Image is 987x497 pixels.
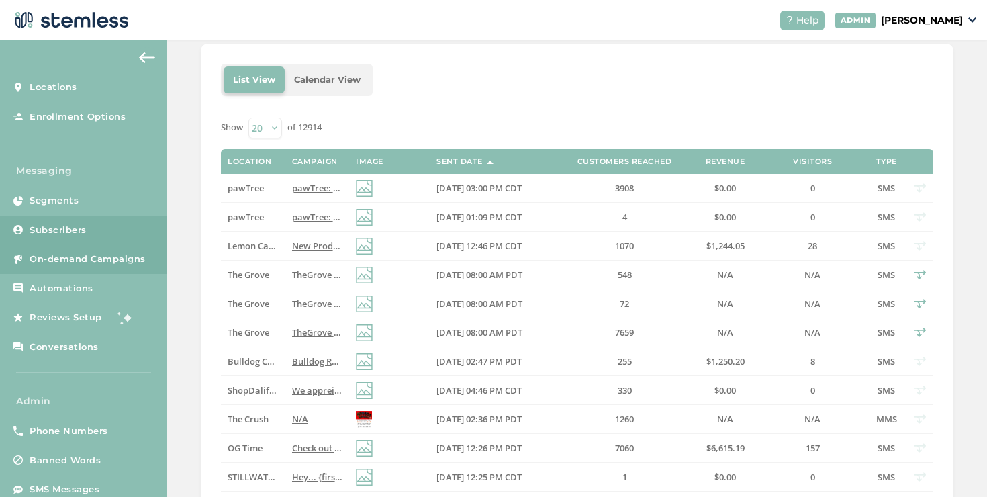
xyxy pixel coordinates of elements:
img: icon-arrow-back-accent-c549486e.svg [139,52,155,63]
label: SMS [873,443,900,454]
label: N/A [698,327,752,338]
label: 08/12/2025 02:47 PM PDT [436,356,551,367]
span: 0 [810,471,815,483]
span: Enrollment Options [30,110,126,124]
label: 1 [564,471,685,483]
label: SMS [873,269,900,281]
label: Type [876,157,897,166]
span: STILLWATER DISPENSARY [228,471,332,483]
label: N/A [698,298,752,310]
span: SMS [878,471,895,483]
label: $0.00 [698,471,752,483]
li: List View [224,66,285,93]
img: icon-help-white-03924b79.svg [786,16,794,24]
span: SMS [878,269,895,281]
img: tqrN3swGcNVQNCCg8byxF4UE2bgR87dbVyz9.jpg [356,411,372,428]
img: icon-img-d887fa0c.svg [356,382,373,399]
label: N/A [765,327,859,338]
label: $1,250.20 [698,356,752,367]
label: 08/13/2025 01:09 PM CDT [436,212,551,223]
label: 0 [765,183,859,194]
span: N/A [804,413,820,425]
span: N/A [717,326,733,338]
label: Visitors [793,157,832,166]
label: 08/13/2025 03:00 PM CDT [436,183,551,194]
label: OG Time [228,443,278,454]
span: Automations [30,282,93,296]
div: Chat Widget [920,433,987,497]
span: $0.00 [714,384,736,396]
span: $0.00 [714,471,736,483]
span: 0 [810,211,815,223]
label: pawTree: App update is HERE! Please update your pawTree GROW app & log back in to stay connected.... [292,212,342,223]
span: 1260 [615,413,634,425]
label: pawTree [228,212,278,223]
label: N/A [765,414,859,425]
span: 0 [810,182,815,194]
span: On-demand Campaigns [30,253,146,266]
label: $0.00 [698,385,752,396]
label: TheGrove La Mesa: You have a new notification waiting for you, {first_name}! Reply END to cancel [292,327,342,338]
label: $1,244.05 [698,240,752,252]
label: The Grove [228,327,278,338]
label: SMS [873,385,900,396]
label: SMS [873,298,900,310]
span: Lemon Cannabis Glenpool [228,240,336,252]
label: pawTree [228,183,278,194]
label: Hey... {first_name}... Big Dave Drops Stilly Family Specials! Reply END to cancel [292,471,342,483]
label: SMS [873,212,900,223]
label: Revenue [706,157,745,166]
label: New Product Alert ;) Fresh Drops & Specials await @ Lemon Glenpool! Reply END to cancel [292,240,342,252]
label: Bulldog Retail Closing - Flash Sale! 50% OFF ! ! ! Reply END to cancel [292,356,342,367]
span: [DATE] 01:09 PM CDT [436,211,522,223]
label: 1070 [564,240,685,252]
span: The Crush [228,413,269,425]
span: 1 [622,471,627,483]
span: The Grove [228,298,269,310]
label: 0 [765,385,859,396]
span: New Product Alert ;) Fresh Drops & Specials await @ [GEOGRAPHIC_DATA]! Reply END to cancel [292,240,686,252]
span: Conversations [30,341,99,354]
span: The Grove [228,326,269,338]
label: 330 [564,385,685,396]
span: [DATE] 12:46 PM CDT [436,240,522,252]
span: Subscribers [30,224,87,237]
img: icon-img-d887fa0c.svg [356,180,373,197]
label: Lemon Cannabis Glenpool [228,240,278,252]
label: 08/12/2025 12:25 PM CDT [436,471,551,483]
label: 08/13/2025 08:00 AM PDT [436,298,551,310]
label: 7659 [564,327,685,338]
label: 1260 [564,414,685,425]
span: N/A [804,326,820,338]
span: Check out our specials [DATE]! Reply END to cancel [292,442,500,454]
img: icon-img-d887fa0c.svg [356,267,373,283]
label: Bulldog Cannabis [228,356,278,367]
label: Show [221,121,243,134]
span: 157 [806,442,820,454]
img: icon-img-d887fa0c.svg [356,296,373,312]
label: SMS [873,471,900,483]
label: Customers Reached [577,157,672,166]
label: ShopDalifornia [228,385,278,396]
span: SMS Messages [30,483,99,496]
label: The Grove [228,269,278,281]
label: 08/12/2025 12:26 PM PDT [436,443,551,454]
span: $1,250.20 [706,355,745,367]
label: Campaign [292,157,338,166]
span: Locations [30,81,77,94]
label: We appreicate your continued support, we’ve grown and improved. Expect faster delivery, more driv... [292,385,342,396]
span: Banned Words [30,454,101,467]
label: The Crush [228,414,278,425]
span: N/A [717,298,733,310]
span: 330 [618,384,632,396]
label: N/A [698,269,752,281]
span: SMS [878,326,895,338]
span: MMS [876,413,897,425]
span: $0.00 [714,182,736,194]
label: 08/13/2025 08:00 AM PDT [436,269,551,281]
label: 0 [765,212,859,223]
span: TheGrove La Mesa: You have a new notification waiting for you, {first_name}! Reply END to cancel [292,326,696,338]
span: Hey... {first_name}... Big [PERSON_NAME] Drops Stilly Family Specials! Reply END to cancel [292,471,666,483]
span: [DATE] 03:00 PM CDT [436,182,522,194]
label: SMS [873,183,900,194]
